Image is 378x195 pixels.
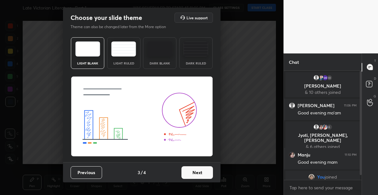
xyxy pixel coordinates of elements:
p: Jyoti, [PERSON_NAME], [PERSON_NAME] [289,133,356,143]
p: & 6 others joined [289,144,356,149]
p: Theme can also be changed later from the More option [71,24,173,30]
h6: Manju [298,152,310,158]
img: a7ac6fe6eda44e07ab3709a94de7a6bd.jpg [308,174,315,180]
img: lightRuledTheme.5fabf969.svg [111,41,136,57]
div: Dark Blank [147,62,172,65]
p: & 10 others joined [289,90,356,95]
div: Dark Ruled [183,62,209,65]
img: 3 [318,124,324,130]
img: darkTheme.f0cc69e5.svg [147,41,172,57]
h6: [PERSON_NAME] [298,103,335,108]
p: G [374,94,376,99]
h4: 4 [143,169,146,176]
div: grid [284,71,362,180]
div: 6 [326,124,333,130]
img: default.png [313,124,319,130]
img: 3 [289,152,295,158]
h5: Live support [186,16,208,20]
img: darkRuledTheme.de295e13.svg [183,41,208,57]
p: Chat [284,54,304,70]
p: T [374,58,376,63]
div: Light Ruled [111,62,136,65]
div: Good evening mam [298,159,357,166]
span: joined [325,174,337,180]
img: default.png [289,102,295,109]
h2: Choose your slide theme [71,14,142,22]
div: Light Blank [75,62,100,65]
div: Good evening ma'am [298,110,357,116]
div: 10 [326,75,333,81]
img: a0ca88ec2068404b95467730ffbc029c.jpg [322,124,328,130]
h4: 3 [138,169,140,176]
button: Previous [71,166,102,179]
p: [PERSON_NAME] [289,83,356,88]
img: 70fffcb3baed41bf9db93d5ec2ebc79e.jpg [318,75,324,81]
img: lightTheme.e5ed3b09.svg [75,41,100,57]
div: 11:06 PM [344,104,357,107]
span: You [317,174,325,180]
img: lightThemeBanner.fbc32fad.svg [71,76,213,157]
div: 11:10 PM [345,153,357,157]
img: 06085da2fe84441da7feb45b878da3fc.73803684_3 [322,75,328,81]
h4: / [141,169,143,176]
button: Next [181,166,213,179]
img: default.png [313,75,319,81]
p: D [374,76,376,81]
